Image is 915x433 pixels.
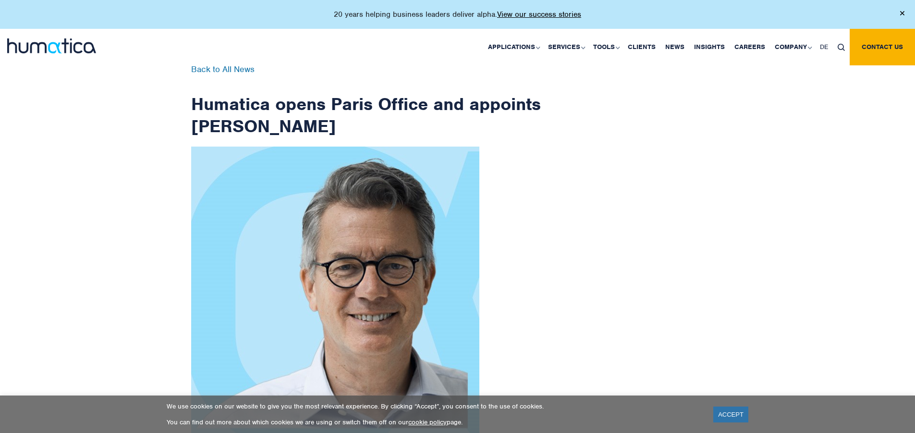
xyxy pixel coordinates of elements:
h1: Humatica opens Paris Office and appoints [PERSON_NAME] [191,65,542,137]
a: cookie policy [408,418,447,426]
p: 20 years helping business leaders deliver alpha. [334,10,581,19]
img: logo [7,38,96,53]
a: Applications [483,29,543,65]
a: Clients [623,29,660,65]
a: Insights [689,29,730,65]
a: Contact us [850,29,915,65]
a: Tools [588,29,623,65]
a: Careers [730,29,770,65]
span: DE [820,43,828,51]
a: Services [543,29,588,65]
a: Back to All News [191,64,255,74]
a: DE [815,29,833,65]
p: You can find out more about which cookies we are using or switch them off on our page. [167,418,701,426]
a: Company [770,29,815,65]
a: View our success stories [497,10,581,19]
a: News [660,29,689,65]
p: We use cookies on our website to give you the most relevant experience. By clicking “Accept”, you... [167,402,701,410]
a: ACCEPT [713,407,748,422]
img: search_icon [838,44,845,51]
